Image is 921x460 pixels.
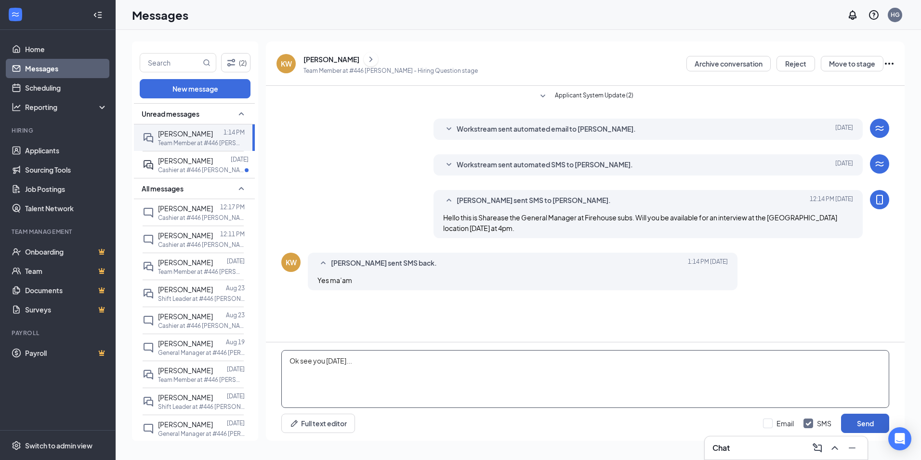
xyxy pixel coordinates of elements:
p: Shift Leader at #446 [PERSON_NAME] [158,403,245,411]
svg: SmallChevronDown [443,159,455,171]
a: Sourcing Tools [25,160,107,179]
svg: SmallChevronDown [537,91,549,102]
a: TeamCrown [25,261,107,281]
span: [PERSON_NAME] [158,231,213,240]
button: Move to stage [821,56,883,71]
svg: SmallChevronUp [443,195,455,206]
div: Open Intercom Messenger [888,427,911,450]
span: [DATE] 12:14 PM [810,195,853,206]
button: ComposeMessage [810,440,825,456]
p: Team Member at #446 [PERSON_NAME] [158,268,245,276]
button: Minimize [844,440,860,456]
span: [DATE] [835,159,853,171]
button: Filter (2) [221,53,250,72]
svg: Filter [225,57,237,68]
span: Yes ma’am [317,276,352,284]
p: Team Member at #446 [PERSON_NAME] [158,376,245,384]
button: Archive conversation [686,56,771,71]
button: Full text editorPen [281,414,355,433]
p: Cashier at #446 [PERSON_NAME] [158,166,245,174]
a: Job Postings [25,179,107,199]
svg: MobileSms [874,194,885,205]
textarea: Ok see you [DATE]... [281,350,889,408]
a: SurveysCrown [25,300,107,319]
p: Aug 23 [226,284,245,292]
svg: Pen [289,419,299,428]
svg: DoubleChat [143,132,154,144]
div: Hiring [12,126,105,135]
a: PayrollCrown [25,343,107,363]
svg: ChatInactive [143,423,154,434]
span: [PERSON_NAME] [158,285,213,294]
a: OnboardingCrown [25,242,107,261]
a: DocumentsCrown [25,281,107,300]
p: Aug 23 [226,311,245,319]
p: Cashier at #446 [PERSON_NAME] [158,322,245,330]
svg: WorkstreamLogo [11,10,20,19]
button: SmallChevronDownApplicant System Update (2) [537,91,633,102]
p: Cashier at #446 [PERSON_NAME] [158,214,245,222]
svg: Analysis [12,102,21,112]
button: New message [140,79,250,98]
svg: WorkstreamLogo [874,122,885,134]
span: Unread messages [142,109,199,119]
svg: SmallChevronUp [317,257,329,269]
svg: ChatInactive [143,315,154,326]
svg: Notifications [847,9,858,21]
div: KW [281,59,292,68]
svg: ChevronRight [366,54,376,65]
button: Send [841,414,889,433]
span: Hello this is Sharease the General Manager at Firehouse subs. Will you be available for an interv... [443,213,837,232]
p: [DATE] [227,392,245,400]
p: Cashier at #446 [PERSON_NAME] [158,241,245,249]
p: [DATE] [231,155,249,163]
svg: Ellipses [883,58,895,69]
span: Applicant System Update (2) [555,91,633,102]
span: Workstream sent automated SMS to [PERSON_NAME]. [457,159,633,171]
div: Payroll [12,329,105,337]
svg: Minimize [846,442,858,454]
span: [PERSON_NAME] [158,156,213,165]
svg: DoubleChat [143,396,154,407]
span: [PERSON_NAME] [158,129,213,138]
div: Reporting [25,102,108,112]
span: [DATE] 1:14 PM [688,257,728,269]
button: ChevronRight [364,52,378,67]
div: Team Management [12,228,105,236]
a: Messages [25,59,107,78]
p: Shift Leader at #446 [PERSON_NAME] [158,295,245,303]
p: 12:17 PM [220,203,245,211]
p: 12:11 PM [220,230,245,238]
svg: QuestionInfo [868,9,880,21]
span: Workstream sent automated email to [PERSON_NAME]. [457,123,636,135]
p: [DATE] [227,419,245,427]
svg: Collapse [93,10,103,20]
a: Scheduling [25,78,107,97]
p: Team Member at #446 [PERSON_NAME] [158,139,245,147]
span: [PERSON_NAME] [158,204,213,213]
input: Search [140,54,201,72]
svg: DoubleChat [143,261,154,272]
svg: ChatInactive [143,234,154,245]
svg: ChevronUp [829,442,841,454]
span: [PERSON_NAME] [158,258,213,267]
svg: WorkstreamLogo [874,158,885,170]
h3: Chat [712,443,730,453]
p: 1:14 PM [224,128,245,136]
svg: DoubleChat [143,369,154,380]
p: [DATE] [227,257,245,265]
span: [PERSON_NAME] [158,312,213,321]
div: [PERSON_NAME] [303,54,359,64]
span: [PERSON_NAME] [158,393,213,402]
svg: SmallChevronUp [236,108,247,120]
h1: Messages [132,7,188,23]
p: General Manager at #446 [PERSON_NAME] [158,430,245,438]
p: Team Member at #446 [PERSON_NAME] - Hiring Question stage [303,67,478,75]
span: [PERSON_NAME] [158,366,213,375]
div: Switch to admin view [25,441,92,450]
span: [DATE] [835,123,853,135]
svg: DoubleChat [143,288,154,299]
svg: SmallChevronUp [236,183,247,194]
span: [PERSON_NAME] sent SMS to [PERSON_NAME]. [457,195,611,206]
a: Applicants [25,141,107,160]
